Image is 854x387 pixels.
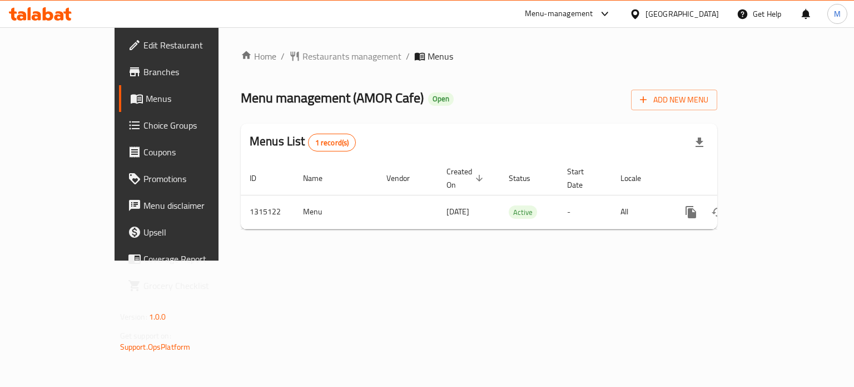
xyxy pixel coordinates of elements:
[241,195,294,229] td: 1315122
[303,172,337,185] span: Name
[241,50,717,63] nav: breadcrumb
[428,94,454,104] span: Open
[669,161,793,195] th: Actions
[250,133,356,151] h2: Menus List
[302,50,401,63] span: Restaurants management
[119,192,257,219] a: Menu disclaimer
[119,246,257,272] a: Coverage Report
[446,165,486,192] span: Created On
[428,92,454,106] div: Open
[143,65,249,79] span: Branches
[525,7,593,21] div: Menu-management
[309,138,356,148] span: 1 record(s)
[620,172,656,185] span: Locale
[446,204,469,219] span: [DATE]
[143,279,249,292] span: Grocery Checklist
[704,199,731,226] button: Change Status
[281,50,285,63] li: /
[146,92,249,105] span: Menus
[143,38,249,52] span: Edit Restaurant
[143,252,249,266] span: Coverage Report
[631,90,717,110] button: Add New Menu
[308,134,356,151] div: Total records count
[119,272,257,299] a: Grocery Checklist
[119,112,257,139] a: Choice Groups
[143,199,249,212] span: Menu disclaimer
[686,129,713,156] div: Export file
[119,32,257,58] a: Edit Restaurant
[149,310,166,324] span: 1.0.0
[509,172,545,185] span: Status
[241,85,424,110] span: Menu management ( AMOR Cafe )
[120,340,191,354] a: Support.OpsPlatform
[294,195,378,229] td: Menu
[143,172,249,185] span: Promotions
[119,58,257,85] a: Branches
[567,165,598,192] span: Start Date
[289,50,401,63] a: Restaurants management
[143,145,249,159] span: Coupons
[120,310,147,324] span: Version:
[241,50,276,63] a: Home
[612,195,669,229] td: All
[143,119,249,132] span: Choice Groups
[119,219,257,246] a: Upsell
[250,172,271,185] span: ID
[509,205,537,219] div: Active
[241,161,793,229] table: enhanced table
[640,93,708,107] span: Add New Menu
[834,8,841,20] span: M
[143,226,249,239] span: Upsell
[678,199,704,226] button: more
[646,8,719,20] div: [GEOGRAPHIC_DATA]
[509,206,537,219] span: Active
[119,139,257,165] a: Coupons
[119,85,257,112] a: Menus
[428,50,453,63] span: Menus
[386,172,424,185] span: Vendor
[119,165,257,192] a: Promotions
[120,329,171,343] span: Get support on:
[406,50,410,63] li: /
[558,195,612,229] td: -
